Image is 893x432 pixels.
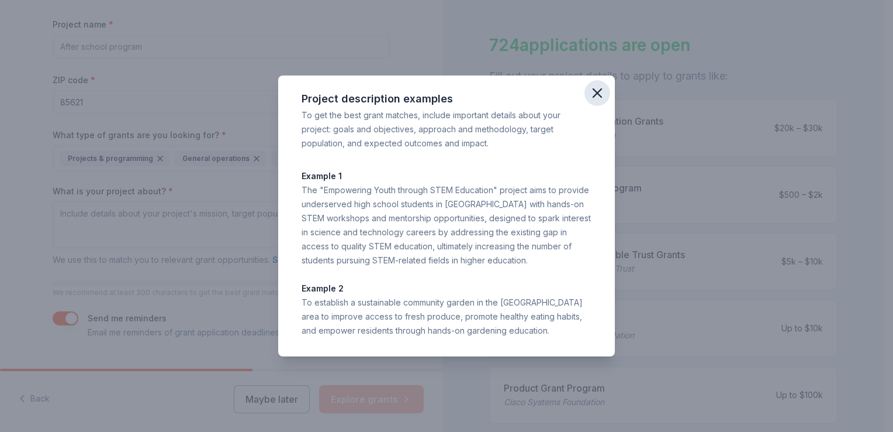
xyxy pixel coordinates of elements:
p: Example 1 [302,169,591,183]
p: Example 2 [302,282,591,296]
div: To establish a sustainable community garden in the [GEOGRAPHIC_DATA] area to improve access to fr... [302,296,591,338]
div: The "Empowering Youth through STEM Education" project aims to provide underserved high school stu... [302,183,591,268]
div: To get the best grant matches, include important details about your project: goals and objectives... [302,108,591,150]
div: Project description examples [302,90,591,108]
